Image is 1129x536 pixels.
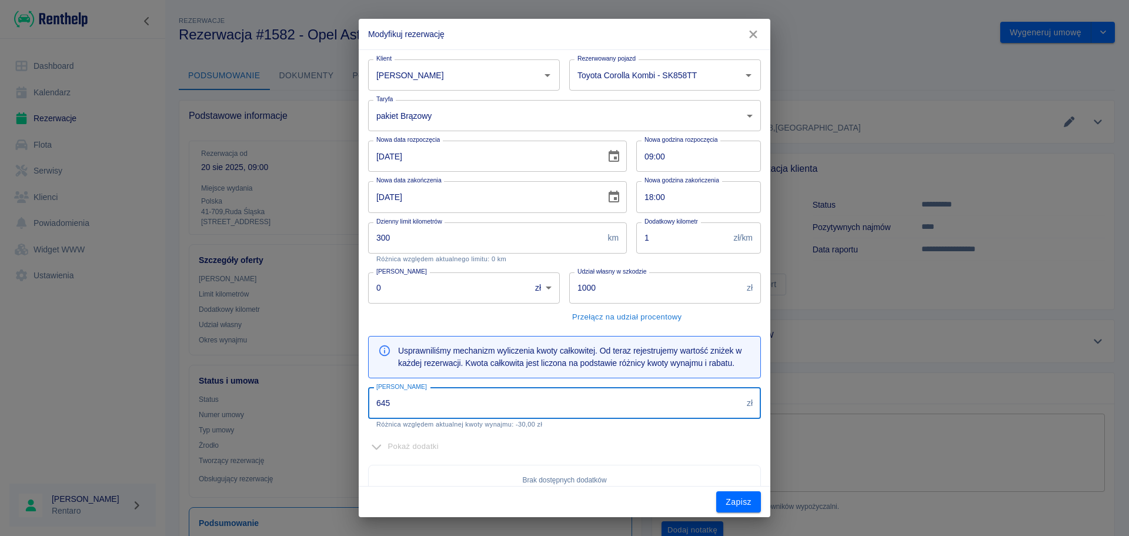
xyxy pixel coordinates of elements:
input: DD-MM-YYYY [368,181,597,212]
button: Otwórz [740,67,757,84]
label: Rezerwowany pojazd [577,54,636,63]
p: zł [747,397,753,410]
p: Usprawniliśmy mechanizm wyliczenia kwoty całkowitej. Od teraz rejestrujemy wartość zniżek w każde... [398,345,751,369]
button: Przełącz na udział procentowy [569,308,684,327]
label: Dodatkowy kilometr [644,217,698,226]
input: Koszt całkowity rezerwacji [368,388,742,419]
p: zł [747,282,753,294]
button: Choose date, selected date is 24 sie 2025 [602,185,626,209]
input: hh:mm [636,181,753,212]
button: Zapisz [716,491,761,513]
input: hh:mm [636,141,753,172]
div: pakiet Brązowy [368,100,761,131]
p: Różnica względem aktualnej kwoty wynajmu: -30,00 zł [376,421,753,428]
p: zł/km [734,232,753,244]
label: Nowa data rozpoczęcia [376,135,440,144]
label: Taryfa [376,95,393,104]
label: Klient [376,54,392,63]
label: Udział własny w szkodzie [577,267,647,276]
p: km [607,232,619,244]
label: [PERSON_NAME] [376,267,427,276]
label: Nowa godzina zakończenia [644,176,719,185]
input: DD-MM-YYYY [368,141,597,172]
button: Otwórz [539,67,556,84]
label: Dzienny limit kilometrów [376,217,442,226]
div: zł [527,272,560,304]
label: [PERSON_NAME] [376,382,427,391]
p: Brak dostępnych dodatków [378,475,751,485]
label: Nowa godzina rozpoczęcia [644,135,718,144]
button: Choose date, selected date is 20 sie 2025 [602,145,626,168]
h2: Modyfikuj rezerwację [359,19,770,49]
p: Różnica względem aktualnego limitu: 0 km [376,255,619,263]
label: Nowa data zakończenia [376,176,442,185]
